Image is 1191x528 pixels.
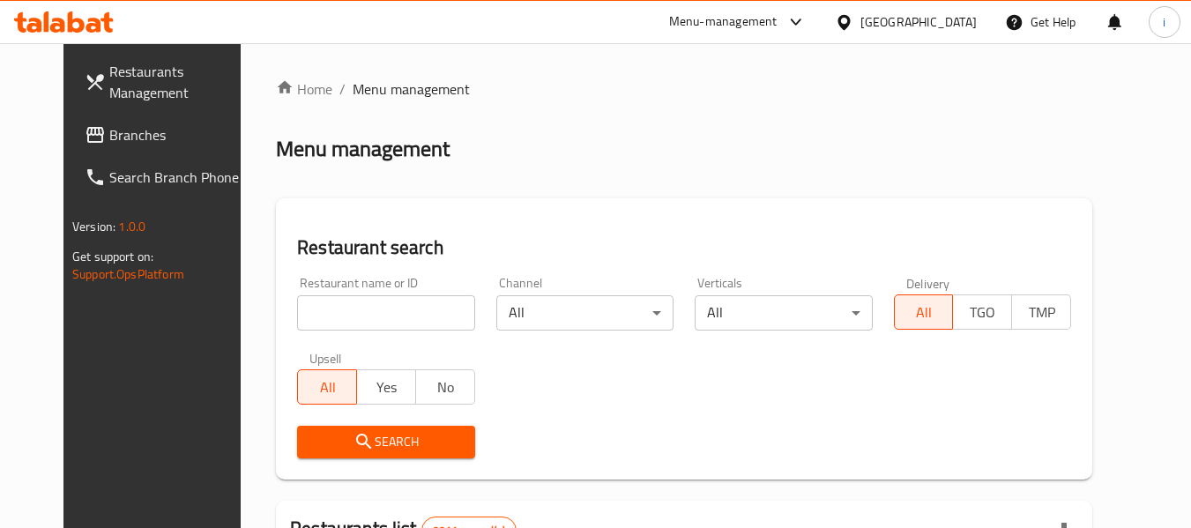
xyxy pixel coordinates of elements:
button: Search [297,426,474,458]
span: Version: [72,215,115,238]
div: All [496,295,674,331]
div: All [695,295,872,331]
input: Search for restaurant name or ID.. [297,295,474,331]
div: Menu-management [669,11,778,33]
h2: Menu management [276,135,450,163]
button: TGO [952,294,1012,330]
li: / [339,78,346,100]
h2: Restaurant search [297,234,1071,261]
label: Upsell [309,352,342,364]
span: i [1163,12,1165,32]
span: Restaurants Management [109,61,249,103]
span: 1.0.0 [118,215,145,238]
a: Search Branch Phone [71,156,263,198]
a: Restaurants Management [71,50,263,114]
button: TMP [1011,294,1071,330]
span: Yes [364,375,409,400]
a: Support.OpsPlatform [72,263,184,286]
span: No [423,375,468,400]
span: Menu management [353,78,470,100]
span: Search [311,431,460,453]
span: TMP [1019,300,1064,325]
span: Search Branch Phone [109,167,249,188]
a: Branches [71,114,263,156]
label: Delivery [906,277,950,289]
span: All [902,300,947,325]
span: Branches [109,124,249,145]
button: Yes [356,369,416,405]
nav: breadcrumb [276,78,1092,100]
span: TGO [960,300,1005,325]
button: No [415,369,475,405]
div: [GEOGRAPHIC_DATA] [860,12,977,32]
a: Home [276,78,332,100]
span: Get support on: [72,245,153,268]
button: All [894,294,954,330]
button: All [297,369,357,405]
span: All [305,375,350,400]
